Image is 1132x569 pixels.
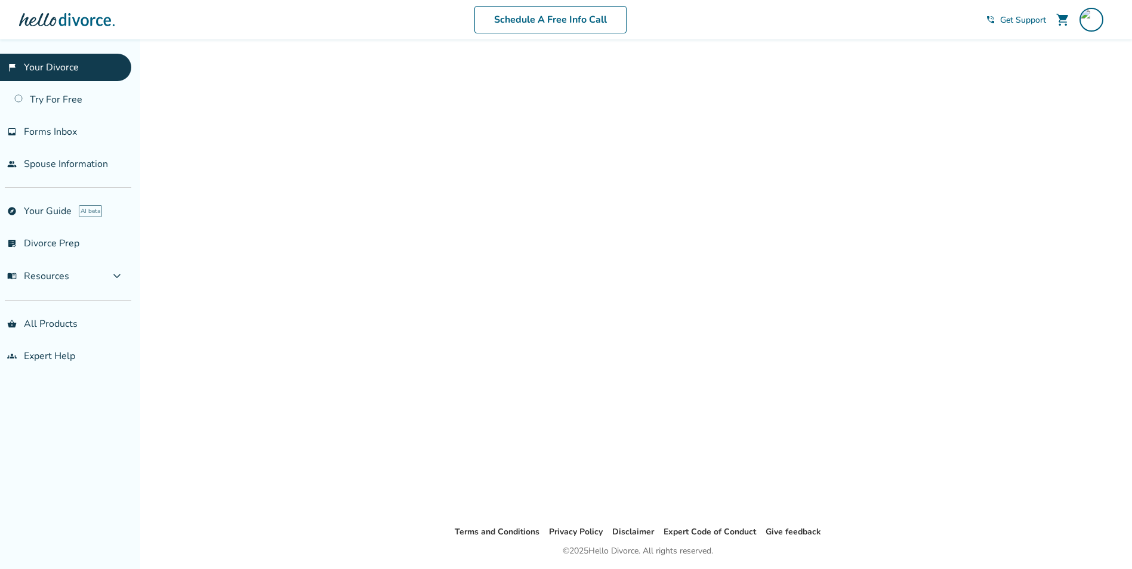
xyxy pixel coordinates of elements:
img: acapps84@gmail.com [1079,8,1103,32]
span: inbox [7,127,17,137]
span: explore [7,206,17,216]
span: Get Support [1000,14,1046,26]
span: groups [7,351,17,361]
span: shopping_cart [1056,13,1070,27]
li: Disclaimer [612,525,654,539]
a: phone_in_talkGet Support [986,14,1046,26]
a: Expert Code of Conduct [664,526,756,537]
span: AI beta [79,205,102,217]
span: people [7,159,17,169]
div: © 2025 Hello Divorce. All rights reserved. [563,544,713,558]
span: menu_book [7,271,17,281]
span: Forms Inbox [24,125,77,138]
span: shopping_basket [7,319,17,329]
span: list_alt_check [7,239,17,248]
span: flag_2 [7,63,17,72]
span: phone_in_talk [986,15,995,24]
a: Schedule A Free Info Call [474,6,627,33]
li: Give feedback [766,525,821,539]
a: Terms and Conditions [455,526,539,537]
span: Resources [7,270,69,283]
span: expand_more [110,269,124,283]
a: Privacy Policy [549,526,603,537]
